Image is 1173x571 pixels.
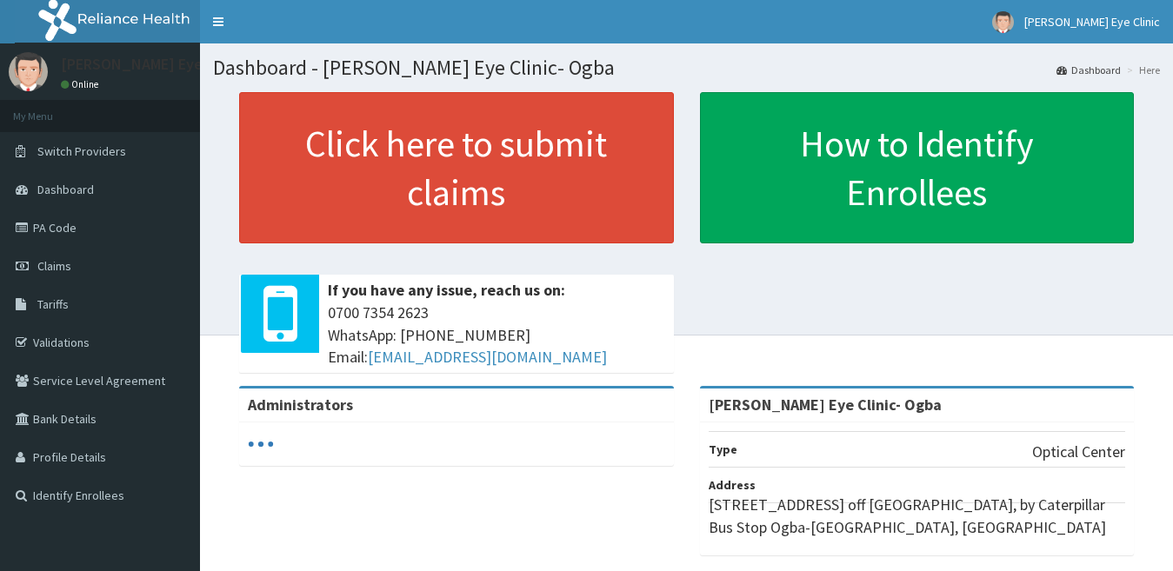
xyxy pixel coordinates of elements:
[37,296,69,312] span: Tariffs
[61,56,243,72] p: [PERSON_NAME] Eye Clinic
[239,92,674,243] a: Click here to submit claims
[709,477,756,493] b: Address
[1123,63,1160,77] li: Here
[368,347,607,367] a: [EMAIL_ADDRESS][DOMAIN_NAME]
[37,143,126,159] span: Switch Providers
[328,280,565,300] b: If you have any issue, reach us on:
[248,395,353,415] b: Administrators
[1032,441,1125,463] p: Optical Center
[9,52,48,91] img: User Image
[992,11,1014,33] img: User Image
[709,494,1126,538] p: [STREET_ADDRESS] off [GEOGRAPHIC_DATA], by Caterpillar Bus Stop Ogba-[GEOGRAPHIC_DATA], [GEOGRAPH...
[37,182,94,197] span: Dashboard
[709,395,942,415] strong: [PERSON_NAME] Eye Clinic- Ogba
[700,92,1135,243] a: How to Identify Enrollees
[328,302,665,368] span: 0700 7354 2623 WhatsApp: [PHONE_NUMBER] Email:
[61,78,103,90] a: Online
[1056,63,1121,77] a: Dashboard
[709,442,737,457] b: Type
[213,56,1160,79] h1: Dashboard - [PERSON_NAME] Eye Clinic- Ogba
[1024,14,1160,30] span: [PERSON_NAME] Eye Clinic
[248,431,274,457] svg: audio-loading
[37,258,71,274] span: Claims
